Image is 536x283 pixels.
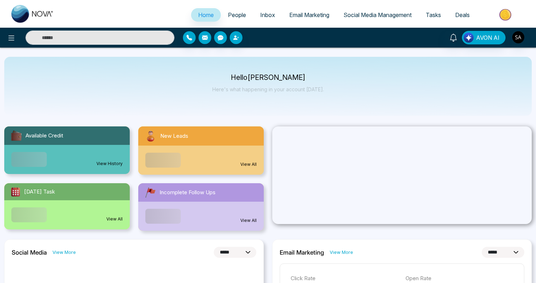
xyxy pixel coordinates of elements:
a: Home [191,8,221,22]
span: Incomplete Follow Ups [160,189,216,197]
a: Social Media Management [336,8,419,22]
span: Tasks [426,11,441,18]
span: Inbox [260,11,275,18]
span: AVON AI [476,33,499,42]
a: View All [106,216,123,222]
a: New LeadsView All [134,126,268,175]
span: New Leads [160,132,188,140]
a: View All [240,217,257,224]
img: availableCredit.svg [10,129,23,142]
a: View More [330,249,353,256]
a: People [221,8,253,22]
span: [DATE] Task [24,188,55,196]
img: followUps.svg [144,186,157,199]
img: Nova CRM Logo [11,5,54,23]
a: View More [52,249,76,256]
span: Social Media Management [344,11,412,18]
p: Here's what happening in your account [DATE]. [212,86,324,92]
h2: Social Media [12,249,47,256]
span: People [228,11,246,18]
span: Deals [455,11,470,18]
button: AVON AI [462,31,506,44]
a: View All [240,161,257,168]
a: Inbox [253,8,282,22]
span: Home [198,11,214,18]
span: Available Credit [26,132,63,140]
a: Email Marketing [282,8,336,22]
a: Incomplete Follow UpsView All [134,183,268,231]
a: View History [96,160,123,167]
p: Click Rate [291,274,398,283]
a: Tasks [419,8,448,22]
a: Deals [448,8,477,22]
p: Open Rate [406,274,513,283]
span: Email Marketing [289,11,329,18]
h2: Email Marketing [280,249,324,256]
img: Lead Flow [464,33,474,43]
p: Hello [PERSON_NAME] [212,75,324,81]
img: User Avatar [512,31,524,43]
img: todayTask.svg [10,186,21,197]
img: newLeads.svg [144,129,157,143]
img: Market-place.gif [480,7,532,23]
